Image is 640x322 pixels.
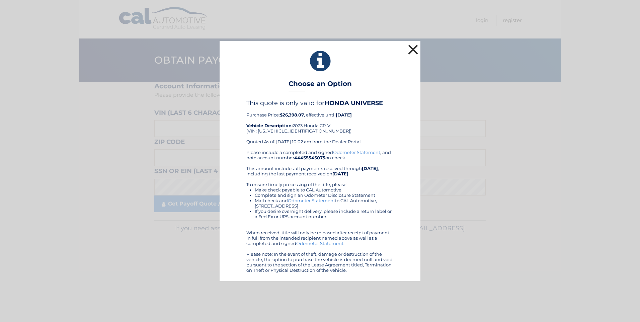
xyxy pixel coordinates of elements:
[255,187,394,192] li: Make check payable to CAL Automotive
[289,80,352,91] h3: Choose an Option
[296,241,343,246] a: Odometer Statement
[324,99,383,107] b: HONDA UNIVERSE
[288,198,335,203] a: Odometer Statement
[246,150,394,273] div: Please include a completed and signed , and note account number on check. This amount includes al...
[246,99,394,150] div: Purchase Price: , effective until 2023 Honda CR-V (VIN: [US_VEHICLE_IDENTIFICATION_NUMBER]) Quote...
[255,209,394,219] li: If you desire overnight delivery, please include a return label or a Fed Ex or UPS account number.
[246,99,394,107] h4: This quote is only valid for
[246,123,293,128] strong: Vehicle Description:
[333,150,380,155] a: Odometer Statement
[336,112,352,117] b: [DATE]
[280,112,304,117] b: $26,398.07
[332,171,348,176] b: [DATE]
[362,166,378,171] b: [DATE]
[255,198,394,209] li: Mail check and to CAL Automotive, [STREET_ADDRESS]
[406,43,420,56] button: ×
[255,192,394,198] li: Complete and sign an Odometer Disclosure Statement
[294,155,325,160] b: 44455545075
